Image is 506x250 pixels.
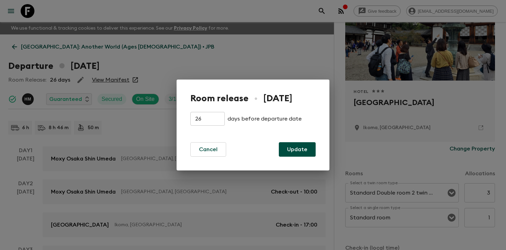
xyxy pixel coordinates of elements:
[190,112,225,126] input: e.g. 30
[279,142,316,157] button: Update
[263,93,292,104] h1: [DATE]
[190,93,249,104] h1: Room release
[228,112,302,123] p: days before departure date
[254,93,258,104] h1: •
[190,142,226,157] button: Cancel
